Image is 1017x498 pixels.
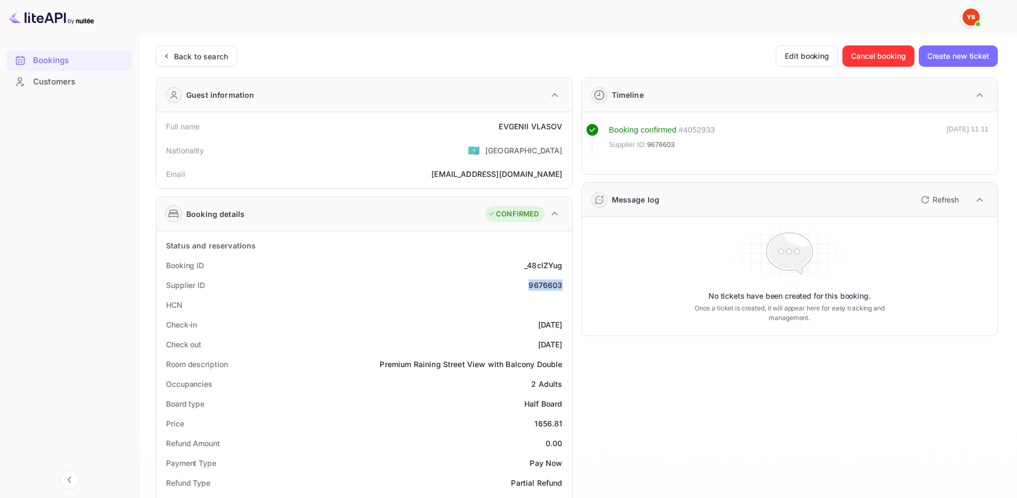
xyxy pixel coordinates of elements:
div: Booking details [186,208,245,220]
div: Nationality [166,145,204,156]
div: Occupancies [166,378,212,390]
button: Refresh [914,191,963,208]
button: Cancel booking [842,45,914,67]
div: Bookings [6,50,132,71]
div: Email [166,168,185,180]
div: _48clZYug [524,260,562,271]
button: Collapse navigation [60,470,79,489]
div: 0.00 [546,438,563,449]
div: Supplier ID [166,279,205,291]
div: Check out [166,339,201,350]
div: Guest information [186,89,255,100]
div: Check-in [166,319,197,330]
div: [GEOGRAPHIC_DATA] [485,145,563,156]
div: EVGENII VLASOV [499,121,562,132]
div: Partial Refund [511,477,562,488]
img: LiteAPI logo [9,9,94,26]
div: Booking ID [166,260,204,271]
div: Pay Now [530,457,562,469]
span: 9676603 [647,139,675,150]
div: Half Board [524,398,563,409]
div: Timeline [612,89,644,100]
div: Status and reservations [166,240,256,251]
img: Yandex Support [963,9,980,26]
div: [DATE] 11:11 [947,124,989,155]
a: Customers [6,72,132,91]
div: # 4052933 [679,124,715,136]
p: Once a ticket is created, it will appear here for easy tracking and management. [677,304,901,323]
div: 1656.81 [534,418,562,429]
div: CONFIRMED [488,209,539,220]
div: Refund Type [166,477,210,488]
div: Price [166,418,184,429]
span: United States [468,141,480,160]
a: Bookings [6,50,132,70]
span: Supplier ID: [609,139,647,150]
div: Booking confirmed [609,124,677,136]
button: Create new ticket [919,45,998,67]
div: [DATE] [538,319,563,330]
div: [EMAIL_ADDRESS][DOMAIN_NAME] [431,168,562,180]
div: Customers [6,72,132,92]
div: Full name [166,121,200,132]
div: Premium Raining Street View with Balcony Double [380,359,562,370]
div: Refund Amount [166,438,220,449]
div: Customers [33,76,127,88]
p: No tickets have been created for this booking. [708,291,871,301]
div: Message log [612,194,660,205]
div: HCN [166,299,183,310]
div: Room description [166,359,227,370]
p: Refresh [933,194,959,205]
div: Bookings [33,55,127,67]
div: [DATE] [538,339,563,350]
div: 2 Adults [531,378,562,390]
div: 9676603 [529,279,562,291]
div: Back to search [174,51,228,62]
div: Payment Type [166,457,216,469]
button: Edit booking [776,45,838,67]
div: Board type [166,398,204,409]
